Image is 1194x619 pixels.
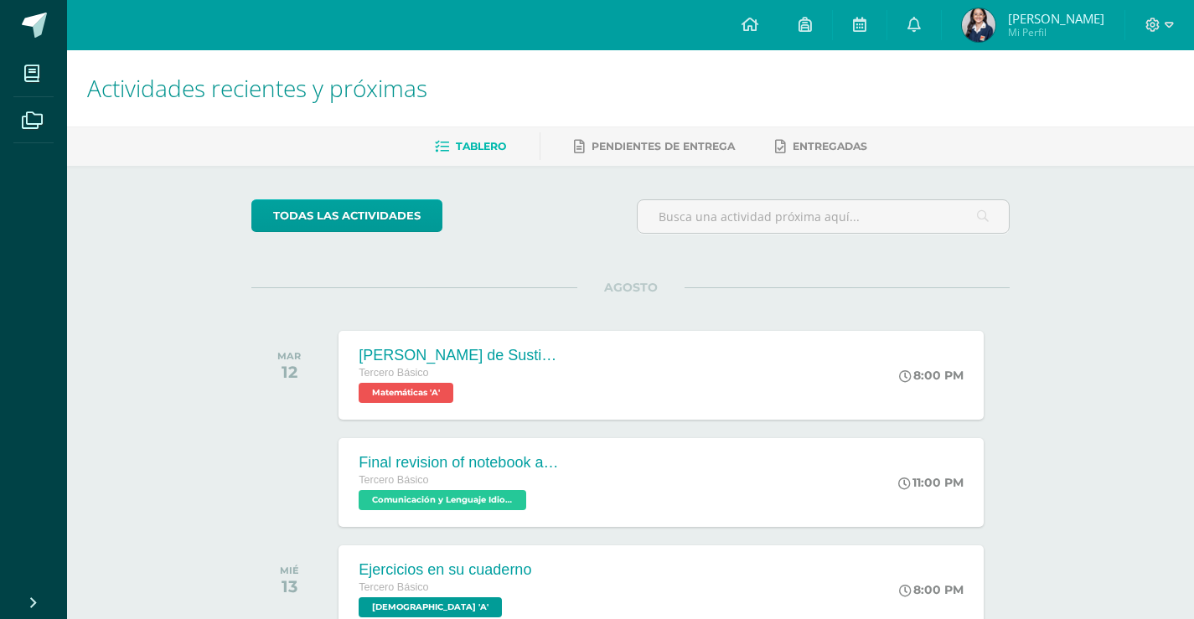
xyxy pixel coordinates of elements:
[899,582,964,597] div: 8:00 PM
[251,199,442,232] a: todas las Actividades
[280,576,299,596] div: 13
[638,200,1009,233] input: Busca una actividad próxima aquí...
[899,368,964,383] div: 8:00 PM
[359,454,560,472] div: Final revision of notebook and book
[1008,25,1104,39] span: Mi Perfil
[359,597,502,617] span: Evangelización 'A'
[359,383,453,403] span: Matemáticas 'A'
[359,490,526,510] span: Comunicación y Lenguaje Idioma Extranjero Inglés 'A'
[277,362,301,382] div: 12
[359,367,428,379] span: Tercero Básico
[359,347,560,364] div: [PERSON_NAME] de Sustitución
[277,350,301,362] div: MAR
[280,565,299,576] div: MIÉ
[574,133,735,160] a: Pendientes de entrega
[592,140,735,152] span: Pendientes de entrega
[577,280,685,295] span: AGOSTO
[359,581,428,593] span: Tercero Básico
[962,8,995,42] img: 247608930fe9e8d457b9cdbfcb073c93.png
[1008,10,1104,27] span: [PERSON_NAME]
[359,474,428,486] span: Tercero Básico
[359,561,531,579] div: Ejercicios en su cuaderno
[87,72,427,104] span: Actividades recientes y próximas
[793,140,867,152] span: Entregadas
[775,133,867,160] a: Entregadas
[456,140,506,152] span: Tablero
[435,133,506,160] a: Tablero
[898,475,964,490] div: 11:00 PM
